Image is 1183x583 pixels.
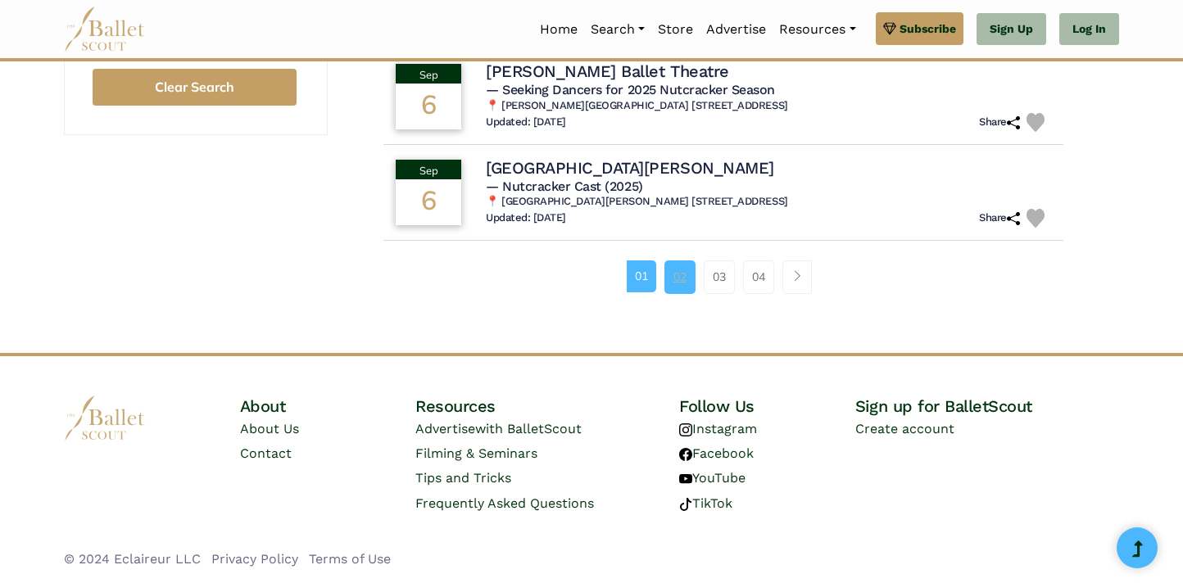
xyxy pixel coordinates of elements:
[240,395,416,417] h4: About
[900,20,956,38] span: Subscribe
[679,395,855,417] h4: Follow Us
[855,395,1119,417] h4: Sign up for BalletScout
[883,20,896,38] img: gem.svg
[475,421,582,436] span: with BalletScout
[679,495,732,511] a: TikTok
[679,498,692,511] img: tiktok logo
[486,82,775,97] span: — Seeking Dancers for 2025 Nutcracker Season
[651,12,700,47] a: Store
[855,421,954,436] a: Create account
[700,12,773,47] a: Advertise
[743,260,774,293] a: 04
[396,179,461,225] div: 6
[64,549,201,570] li: © 2024 Eclaireur LLC
[415,395,679,417] h4: Resources
[977,13,1046,46] a: Sign Up
[533,12,584,47] a: Home
[486,61,729,82] h4: [PERSON_NAME] Ballet Theatre
[773,12,862,47] a: Resources
[415,445,537,461] a: Filming & Seminars
[876,12,963,45] a: Subscribe
[679,448,692,461] img: facebook logo
[396,160,461,179] div: Sep
[486,115,566,129] h6: Updated: [DATE]
[415,495,594,511] a: Frequently Asked Questions
[704,260,735,293] a: 03
[240,421,299,436] a: About Us
[627,260,821,293] nav: Page navigation example
[309,551,391,567] a: Terms of Use
[240,445,292,461] a: Contact
[679,472,692,486] img: youtube logo
[679,470,746,486] a: YouTube
[486,195,1051,209] h6: 📍 [GEOGRAPHIC_DATA][PERSON_NAME] [STREET_ADDRESS]
[664,260,696,293] a: 02
[486,211,566,225] h6: Updated: [DATE]
[415,421,582,436] a: Advertisewith BalletScout
[415,470,511,486] a: Tips and Tricks
[1059,13,1119,46] a: Log In
[584,12,651,47] a: Search
[979,115,1020,129] h6: Share
[211,551,298,567] a: Privacy Policy
[396,84,461,129] div: 6
[486,179,642,194] span: — Nutcracker Cast (2025)
[679,445,754,461] a: Facebook
[486,157,774,179] h4: [GEOGRAPHIC_DATA][PERSON_NAME]
[679,421,757,436] a: Instagram
[396,64,461,84] div: Sep
[627,260,656,291] a: 01
[486,99,1051,113] h6: 📍 [PERSON_NAME][GEOGRAPHIC_DATA] [STREET_ADDRESS]
[679,423,692,436] img: instagram logo
[93,69,297,106] button: Clear Search
[979,211,1020,225] h6: Share
[64,395,146,441] img: logo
